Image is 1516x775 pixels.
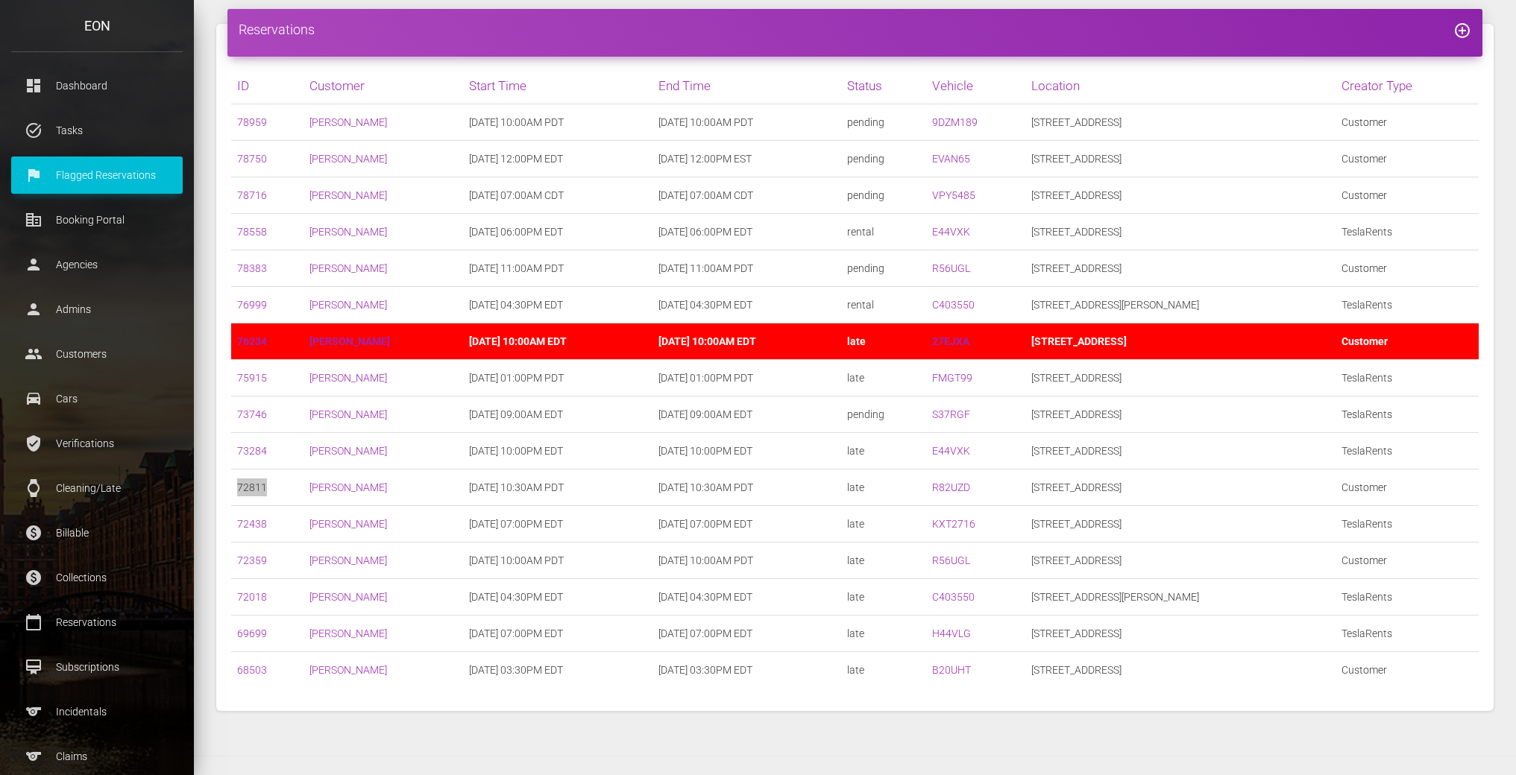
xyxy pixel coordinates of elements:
[309,153,387,165] a: [PERSON_NAME]
[463,652,652,689] td: [DATE] 03:30PM EDT
[309,481,387,493] a: [PERSON_NAME]
[309,664,387,676] a: [PERSON_NAME]
[11,246,183,283] a: person Agencies
[22,566,172,589] p: Collections
[231,68,303,104] th: ID
[309,262,387,274] a: [PERSON_NAME]
[932,299,975,311] a: C403550
[1025,214,1336,250] td: [STREET_ADDRESS]
[237,372,267,384] a: 75915
[309,591,387,603] a: [PERSON_NAME]
[1336,433,1479,469] td: TeslaRents
[932,518,975,530] a: KXT2716
[652,287,842,323] td: [DATE] 04:30PM EDT
[22,477,172,499] p: Cleaning/Late
[652,506,842,542] td: [DATE] 07:00PM EDT
[841,469,926,506] td: late
[841,68,926,104] th: Status
[841,506,926,542] td: late
[652,141,842,177] td: [DATE] 12:00PM EST
[11,380,183,417] a: drive_eta Cars
[932,372,972,384] a: FMGT99
[309,189,387,201] a: [PERSON_NAME]
[11,738,183,775] a: sports Claims
[22,75,172,97] p: Dashboard
[652,579,842,616] td: [DATE] 04:30PM EDT
[1025,68,1336,104] th: Location
[1336,360,1479,396] td: TeslaRents
[841,214,926,250] td: rental
[309,627,387,639] a: [PERSON_NAME]
[22,164,172,186] p: Flagged Reservations
[22,209,172,231] p: Booking Portal
[932,116,978,128] a: 9DZM189
[11,201,183,238] a: corporate_fare Booking Portal
[237,226,267,238] a: 78558
[932,664,971,676] a: B20UHT
[11,67,183,104] a: dashboard Dashboard
[463,177,652,214] td: [DATE] 07:00AM CDT
[1025,652,1336,689] td: [STREET_ADDRESS]
[237,481,267,493] a: 72811
[652,616,842,652] td: [DATE] 07:00PM EDT
[463,542,652,579] td: [DATE] 10:00AM PDT
[841,323,926,360] td: late
[652,323,842,360] td: [DATE] 10:00AM EDT
[652,652,842,689] td: [DATE] 03:30PM EDT
[22,253,172,276] p: Agencies
[1025,616,1336,652] td: [STREET_ADDRESS]
[1453,22,1471,39] i: add_circle_outline
[1025,250,1336,287] td: [STREET_ADDRESS]
[463,469,652,506] td: [DATE] 10:30AM PDT
[841,616,926,652] td: late
[1025,177,1336,214] td: [STREET_ADDRESS]
[239,20,1471,39] h4: Reservations
[652,469,842,506] td: [DATE] 10:30AM PDT
[841,652,926,689] td: late
[11,156,183,194] a: flag Flagged Reservations
[652,542,842,579] td: [DATE] 10:00AM PDT
[841,433,926,469] td: late
[237,518,267,530] a: 72438
[237,116,267,128] a: 78959
[309,372,387,384] a: [PERSON_NAME]
[652,104,842,141] td: [DATE] 10:00AM PDT
[932,153,970,165] a: EVAN65
[237,408,267,420] a: 73746
[11,693,183,730] a: sports Incidentals
[652,214,842,250] td: [DATE] 06:00PM EDT
[1025,506,1336,542] td: [STREET_ADDRESS]
[309,445,387,457] a: [PERSON_NAME]
[237,189,267,201] a: 78716
[463,616,652,652] td: [DATE] 07:00PM EDT
[463,104,652,141] td: [DATE] 10:00AM PDT
[237,591,267,603] a: 72018
[1025,141,1336,177] td: [STREET_ADDRESS]
[932,335,969,347] a: 27EJXA
[463,579,652,616] td: [DATE] 04:30PM EDT
[932,591,975,603] a: C403550
[22,298,172,320] p: Admins
[1025,542,1336,579] td: [STREET_ADDRESS]
[463,250,652,287] td: [DATE] 11:00AM PDT
[463,68,652,104] th: Start Time
[932,627,971,639] a: H44VLG
[1336,104,1479,141] td: Customer
[11,335,183,373] a: people Customers
[11,291,183,328] a: person Admins
[932,226,970,238] a: E44VXK
[11,514,183,551] a: paid Billable
[1336,396,1479,433] td: TeslaRents
[652,177,842,214] td: [DATE] 07:00AM CDT
[1336,250,1479,287] td: Customer
[841,287,926,323] td: rental
[22,656,172,678] p: Subscriptions
[1025,287,1336,323] td: [STREET_ADDRESS][PERSON_NAME]
[932,262,970,274] a: R56UGL
[1336,323,1479,360] td: Customer
[11,559,183,596] a: paid Collections
[1025,104,1336,141] td: [STREET_ADDRESS]
[1336,579,1479,616] td: TeslaRents
[237,664,267,676] a: 68503
[932,408,970,420] a: S37RGF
